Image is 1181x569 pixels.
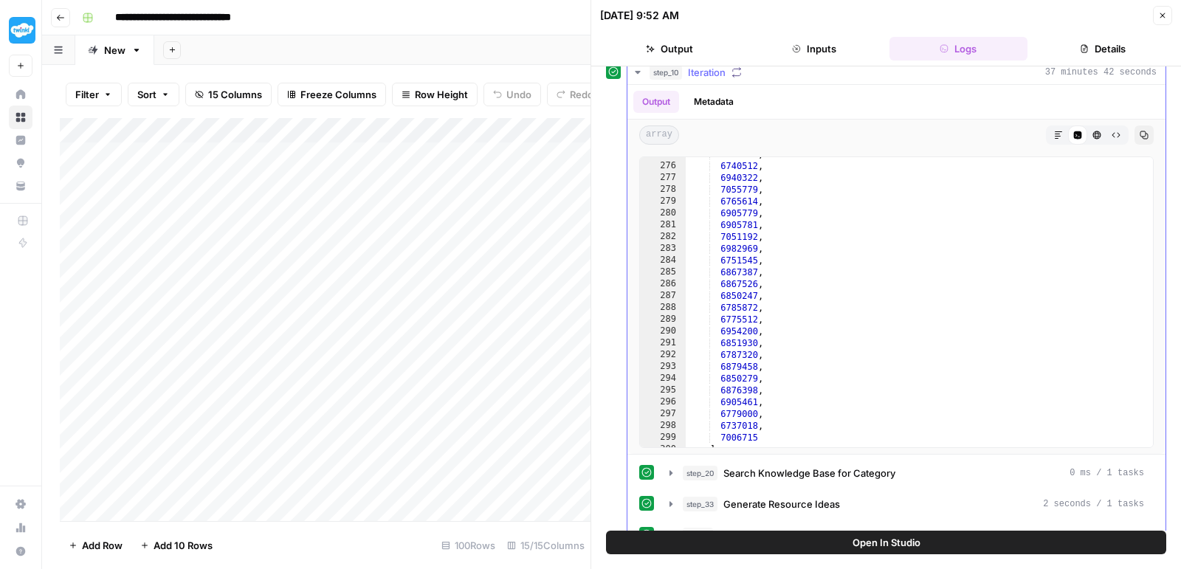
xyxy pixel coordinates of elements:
div: 293 [640,361,686,373]
a: New [75,35,154,65]
a: Home [9,83,32,106]
img: Twinkl Logo [9,17,35,44]
button: Metadata [685,91,743,113]
div: 290 [640,325,686,337]
span: Search Knowledge Base for Resources [719,528,898,542]
div: 276 [640,160,686,172]
div: 277 [640,172,686,184]
div: 100 Rows [435,534,501,557]
div: 281 [640,219,686,231]
span: 15 Columns [208,87,262,102]
span: 2 seconds / 1 tasks [1043,497,1144,511]
div: 289 [640,314,686,325]
button: Logs [889,37,1028,61]
a: Opportunities [9,151,32,175]
a: Browse [9,106,32,129]
div: 296 [640,396,686,408]
span: Row Height [415,87,468,102]
span: array [639,125,679,145]
div: 279 [640,196,686,207]
a: Usage [9,516,32,539]
div: 294 [640,373,686,384]
span: Add Row [82,538,123,553]
span: step_33 [683,497,717,511]
span: step_10 [650,65,682,80]
button: Filter [66,83,122,106]
div: 287 [640,290,686,302]
button: 0 ms / 1 tasks [661,523,1153,547]
div: 300 [640,444,686,455]
div: 280 [640,207,686,219]
a: Insights [9,128,32,152]
button: Add Row [60,534,131,557]
button: Freeze Columns [278,83,386,106]
span: Redo [570,87,593,102]
div: 299 [640,432,686,444]
div: 284 [640,255,686,266]
button: Output [633,91,679,113]
a: Settings [9,492,32,516]
div: New [104,43,125,58]
span: Search Knowledge Base for Category [723,466,895,480]
button: Details [1033,37,1172,61]
button: Sort [128,83,179,106]
button: 37 minutes 42 seconds [627,61,1165,84]
button: Inputs [745,37,884,61]
div: 295 [640,384,686,396]
a: Your Data [9,174,32,198]
button: Workspace: Twinkl [9,12,32,49]
span: Add 10 Rows [154,538,213,553]
button: Row Height [392,83,478,106]
button: Undo [483,83,541,106]
span: Undo [506,87,531,102]
div: 278 [640,184,686,196]
span: Generate Resource Ideas [723,497,840,511]
button: Open In Studio [606,531,1166,554]
button: Add 10 Rows [131,534,221,557]
button: Help + Support [9,539,32,563]
span: Sort [137,87,156,102]
div: 298 [640,420,686,432]
span: 37 minutes 42 seconds [1045,66,1157,79]
span: 0 ms / 1 tasks [1070,466,1144,480]
span: 0 ms / 1 tasks [1070,528,1144,542]
div: 286 [640,278,686,290]
button: 0 ms / 1 tasks [661,461,1153,485]
span: Iteration [688,65,726,80]
span: Freeze Columns [300,87,376,102]
div: [DATE] 9:52 AM [600,8,679,23]
button: Redo [547,83,603,106]
div: 288 [640,302,686,314]
div: 285 [640,266,686,278]
span: Open In Studio [853,535,920,550]
div: 297 [640,408,686,420]
div: 15/15 Columns [501,534,590,557]
div: 292 [640,349,686,361]
span: Filter [75,87,99,102]
span: step_8 [683,528,713,542]
span: step_20 [683,466,717,480]
button: 15 Columns [185,83,272,106]
div: 283 [640,243,686,255]
div: 291 [640,337,686,349]
button: 2 seconds / 1 tasks [661,492,1153,516]
div: 282 [640,231,686,243]
button: Output [600,37,739,61]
